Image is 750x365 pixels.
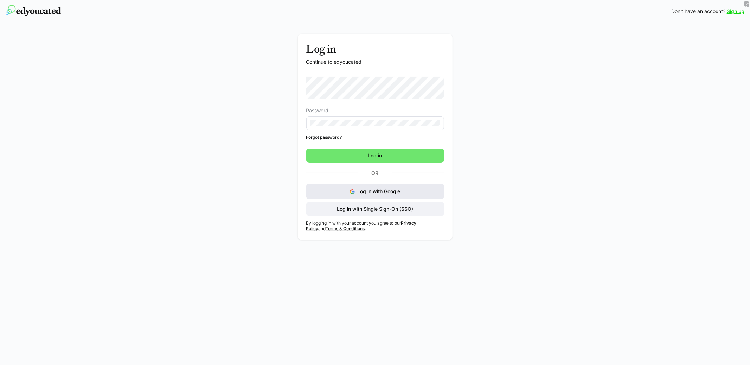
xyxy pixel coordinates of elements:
[358,168,392,178] p: Or
[357,188,400,194] span: Log in with Google
[326,226,365,231] a: Terms & Conditions
[306,220,444,232] p: By logging in with your account you agree to our and .
[306,202,444,216] button: Log in with Single Sign-On (SSO)
[6,5,61,16] img: edyoucated
[306,184,444,199] button: Log in with Google
[306,108,329,113] span: Password
[306,134,444,140] a: Forgot password?
[306,149,444,163] button: Log in
[306,58,444,65] p: Continue to edyoucated
[336,206,414,213] span: Log in with Single Sign-On (SSO)
[671,8,725,15] span: Don't have an account?
[727,8,744,15] a: Sign up
[367,152,383,159] span: Log in
[306,42,444,56] h3: Log in
[306,220,417,231] a: Privacy Policy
